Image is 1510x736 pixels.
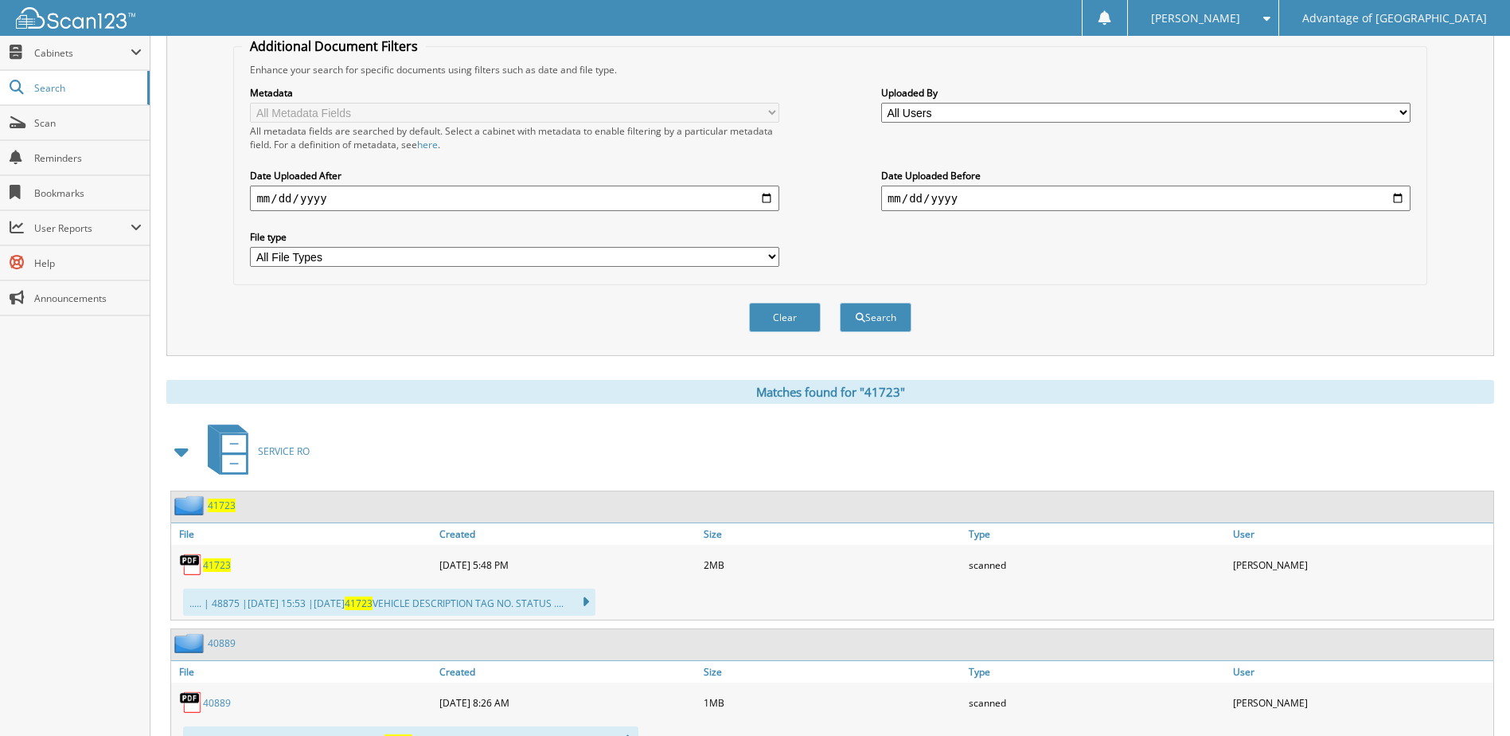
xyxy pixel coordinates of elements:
[1229,687,1493,718] div: [PERSON_NAME]
[174,633,208,653] img: folder2.png
[250,124,779,151] div: All metadata fields are searched by default. Select a cabinet with metadata to enable filtering b...
[34,292,142,305] span: Announcements
[34,221,131,235] span: User Reports
[208,636,236,650] a: 40889
[700,549,964,581] div: 2MB
[34,151,142,165] span: Reminders
[881,186,1411,211] input: end
[1151,14,1240,23] span: [PERSON_NAME]
[250,186,779,211] input: start
[34,186,142,200] span: Bookmarks
[198,420,310,483] a: SERVICE RO
[242,63,1418,76] div: Enhance your search for specific documents using filters such as date and file type.
[166,380,1494,404] div: Matches found for "41723"
[435,549,700,581] div: [DATE] 5:48 PM
[1229,549,1493,581] div: [PERSON_NAME]
[965,549,1229,581] div: scanned
[417,138,438,151] a: here
[700,687,964,718] div: 1MB
[881,86,1411,100] label: Uploaded By
[965,687,1229,718] div: scanned
[965,661,1229,683] a: Type
[1229,523,1493,545] a: User
[16,7,135,29] img: scan123-logo-white.svg
[174,495,208,515] img: folder2.png
[700,523,964,545] a: Size
[250,169,779,182] label: Date Uploaded After
[435,661,700,683] a: Created
[34,256,142,270] span: Help
[208,499,236,512] a: 41723
[435,687,700,718] div: [DATE] 8:26 AM
[34,116,142,130] span: Scan
[179,553,203,577] img: PDF.png
[1430,660,1510,736] iframe: Chat Widget
[700,661,964,683] a: Size
[183,589,595,616] div: ..... | 48875 |[DATE] 15:53 |[DATE] VEHICLE DESCRIPTION TAG NO. STATUS ....
[203,696,231,710] a: 40889
[840,303,911,332] button: Search
[749,303,821,332] button: Clear
[171,661,435,683] a: File
[881,169,1411,182] label: Date Uploaded Before
[250,230,779,244] label: File type
[179,691,203,714] img: PDF.png
[1229,661,1493,683] a: User
[242,37,426,55] legend: Additional Document Filters
[34,46,131,60] span: Cabinets
[965,523,1229,545] a: Type
[1302,14,1487,23] span: Advantage of [GEOGRAPHIC_DATA]
[203,558,231,572] a: 41723
[34,81,139,95] span: Search
[171,523,435,545] a: File
[250,86,779,100] label: Metadata
[258,444,310,458] span: SERVICE RO
[435,523,700,545] a: Created
[345,597,373,610] span: 41723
